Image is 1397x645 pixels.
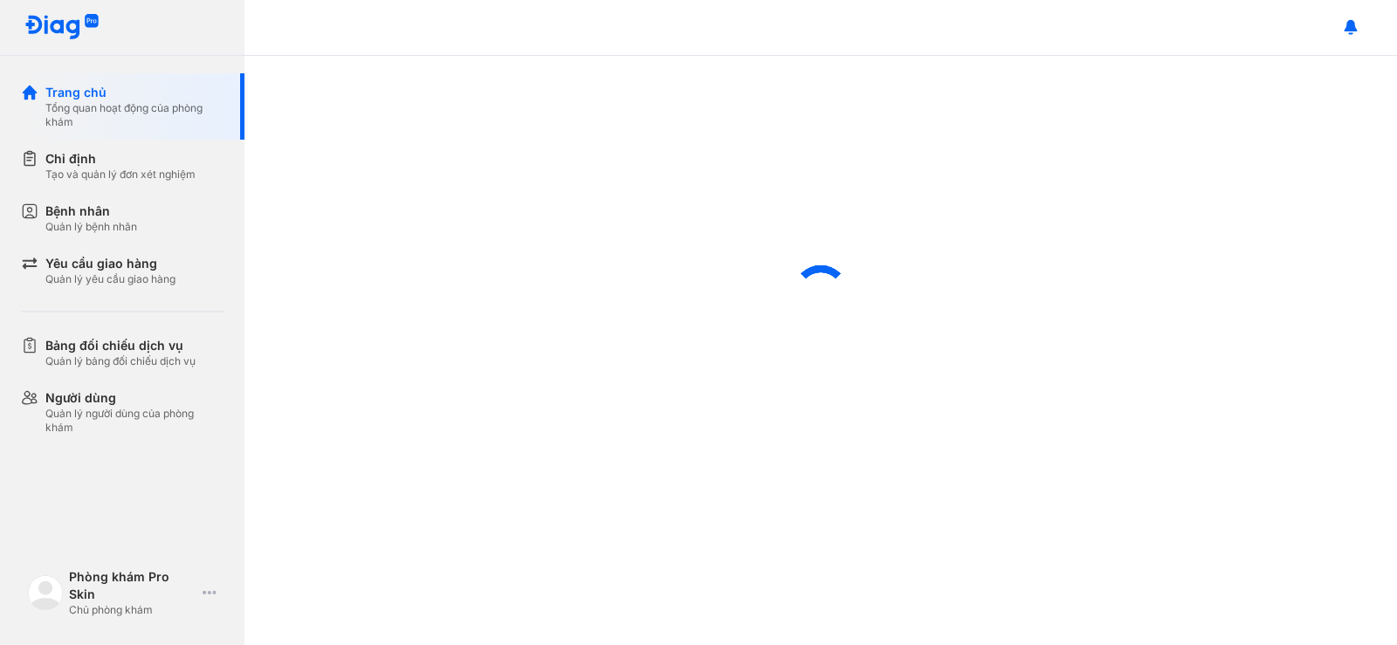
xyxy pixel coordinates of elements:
[28,575,63,610] img: logo
[45,150,196,168] div: Chỉ định
[69,568,196,603] div: Phòng khám Pro Skin
[45,84,224,101] div: Trang chủ
[45,354,196,368] div: Quản lý bảng đối chiếu dịch vụ
[45,337,196,354] div: Bảng đối chiếu dịch vụ
[45,220,137,234] div: Quản lý bệnh nhân
[45,101,224,129] div: Tổng quan hoạt động của phòng khám
[45,255,175,272] div: Yêu cầu giao hàng
[45,407,224,435] div: Quản lý người dùng của phòng khám
[45,202,137,220] div: Bệnh nhân
[24,14,100,41] img: logo
[45,389,224,407] div: Người dùng
[45,272,175,286] div: Quản lý yêu cầu giao hàng
[69,603,196,617] div: Chủ phòng khám
[45,168,196,182] div: Tạo và quản lý đơn xét nghiệm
